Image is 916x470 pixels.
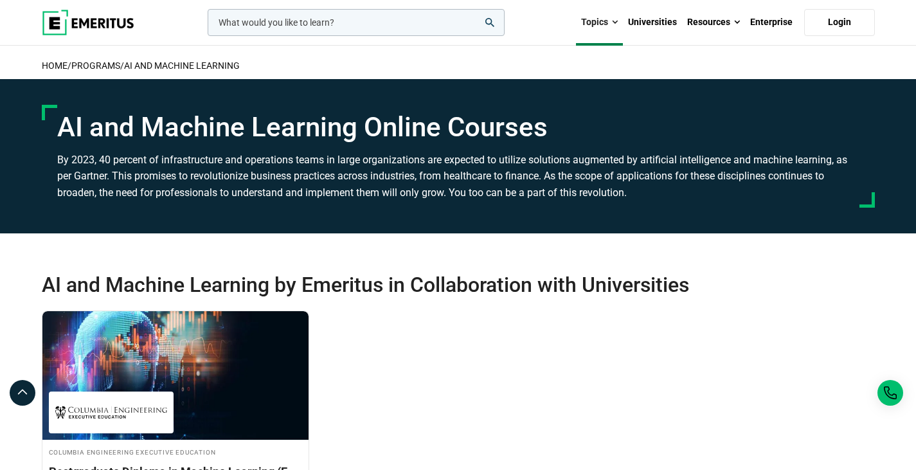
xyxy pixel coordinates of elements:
[124,60,240,71] a: AI and Machine Learning
[57,152,859,201] p: By 2023, 40 percent of infrastructure and operations teams in large organizations are expected to...
[42,60,67,71] a: home
[55,398,167,427] img: Columbia Engineering Executive Education
[49,446,302,457] h4: Columbia Engineering Executive Education
[42,311,309,440] img: Postgraduate Diploma in Machine Learning (E-Learning) | Online AI and Machine Learning Course
[42,52,875,79] h2: / /
[208,9,505,36] input: woocommerce-product-search-field-0
[42,272,791,298] h2: AI and Machine Learning by Emeritus in Collaboration with Universities
[57,111,859,143] h1: AI and Machine Learning Online Courses
[71,60,120,71] a: Programs
[804,9,875,36] a: Login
